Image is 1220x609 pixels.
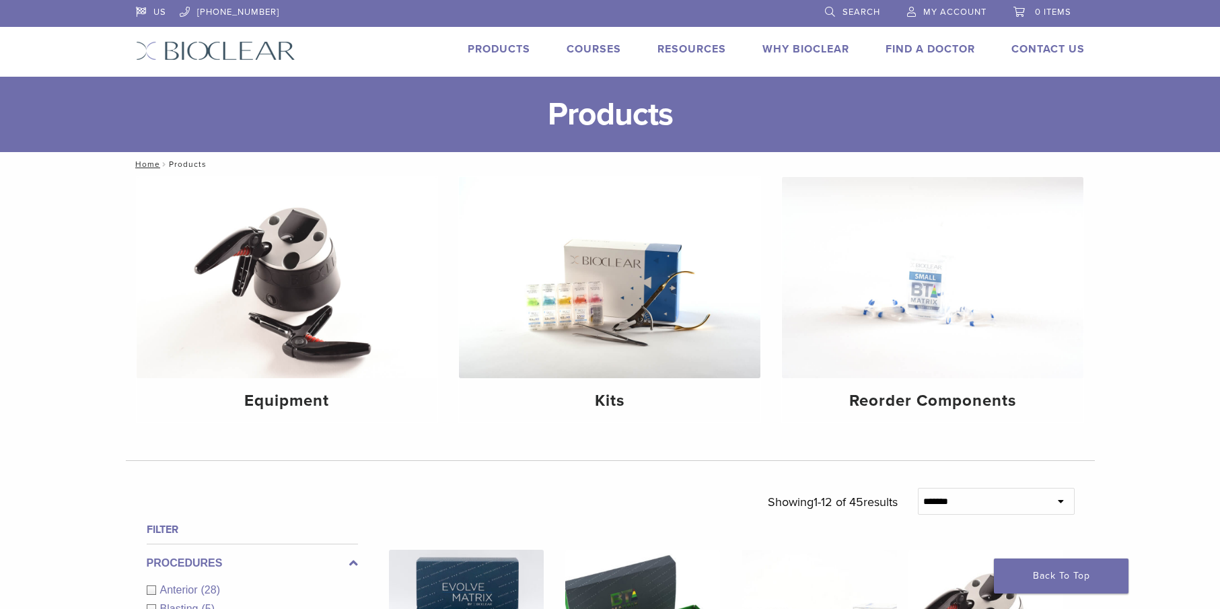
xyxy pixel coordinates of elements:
a: Contact Us [1011,42,1085,56]
span: (28) [201,584,220,596]
img: Kits [459,177,760,378]
span: Anterior [160,584,201,596]
span: 1-12 of 45 [814,495,863,509]
a: Resources [657,42,726,56]
h4: Equipment [147,389,427,413]
img: Reorder Components [782,177,1083,378]
img: Equipment [137,177,438,378]
a: Products [468,42,530,56]
a: Why Bioclear [762,42,849,56]
a: Kits [459,177,760,422]
span: Search [842,7,880,17]
a: Courses [567,42,621,56]
a: Equipment [137,177,438,422]
a: Back To Top [994,559,1128,594]
span: My Account [923,7,986,17]
a: Home [131,159,160,169]
h4: Reorder Components [793,389,1073,413]
nav: Products [126,152,1095,176]
a: Find A Doctor [886,42,975,56]
span: / [160,161,169,168]
img: Bioclear [136,41,295,61]
h4: Kits [470,389,750,413]
a: Reorder Components [782,177,1083,422]
span: 0 items [1035,7,1071,17]
label: Procedures [147,555,358,571]
h4: Filter [147,522,358,538]
p: Showing results [768,488,898,516]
